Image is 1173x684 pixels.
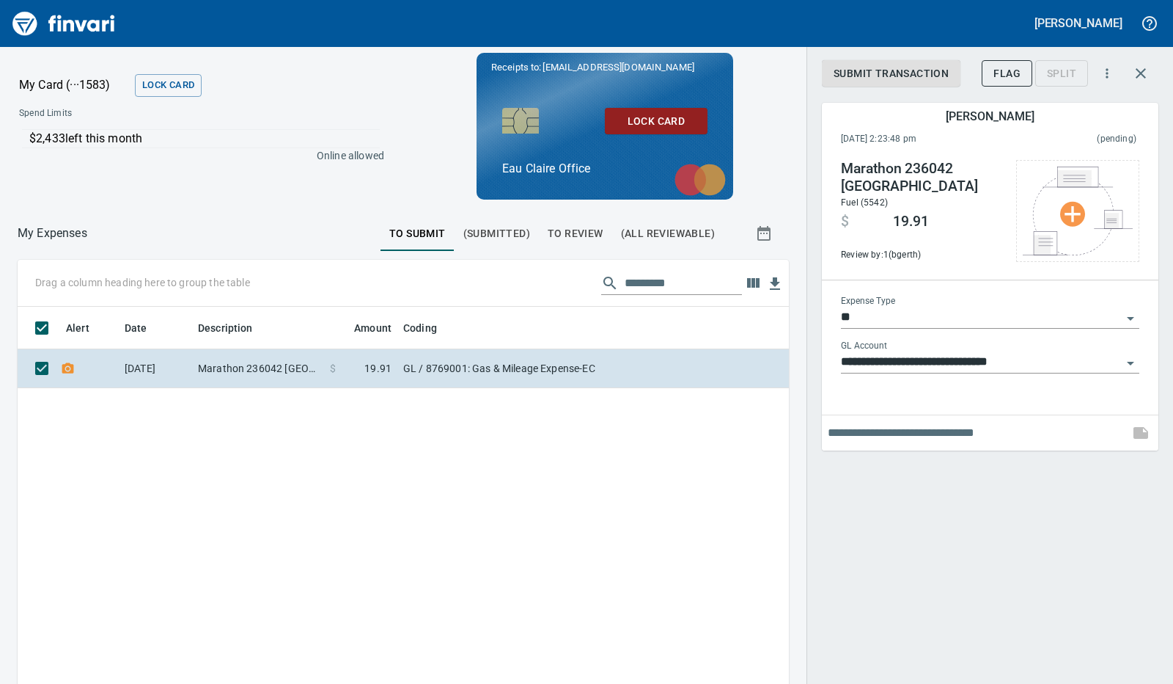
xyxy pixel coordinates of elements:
[1123,415,1158,451] span: This records your note into the expense
[841,248,1001,263] span: Review by: 1 (bgerth)
[7,148,384,163] p: Online allowed
[364,361,391,376] span: 19.91
[841,297,895,306] label: Expense Type
[125,319,147,337] span: Date
[541,60,695,74] span: [EMAIL_ADDRESS][DOMAIN_NAME]
[841,132,1007,147] span: [DATE] 2:23:48 pm
[9,6,119,41] img: Finvari
[1023,167,1133,255] img: Select file
[993,65,1021,83] span: Flag
[1007,132,1136,147] span: (pending)
[667,156,733,203] img: mastercard.svg
[135,74,202,97] button: Lock Card
[119,349,192,388] td: [DATE]
[841,213,849,230] span: $
[463,225,530,243] span: (Submitted)
[834,65,949,83] span: Submit Transaction
[60,363,76,373] span: Receipt Required
[1091,57,1123,90] button: More
[1120,308,1141,329] button: Open
[893,213,929,230] span: 19.91
[617,112,696,131] span: Lock Card
[605,108,707,135] button: Lock Card
[982,60,1032,87] button: Flag
[1034,15,1122,31] h5: [PERSON_NAME]
[19,76,129,94] p: My Card (···1583)
[841,160,1001,195] h4: Marathon 236042 [GEOGRAPHIC_DATA]
[198,319,253,337] span: Description
[397,349,764,388] td: GL / 8769001: Gas & Mileage Expense-EC
[491,60,718,75] p: Receipts to:
[1031,12,1126,34] button: [PERSON_NAME]
[335,319,391,337] span: Amount
[742,216,789,251] button: Show transactions within a particular date range
[841,197,888,208] span: Fuel (5542)
[330,361,336,376] span: $
[19,106,227,121] span: Spend Limits
[142,77,194,94] span: Lock Card
[18,225,87,242] p: My Expenses
[742,272,764,294] button: Choose columns to display
[1035,66,1088,79] div: Transaction still pending, cannot split yet. It usually takes 2-3 days for a merchant to settle a...
[841,342,887,351] label: GL Account
[354,319,391,337] span: Amount
[403,319,437,337] span: Coding
[502,160,707,178] p: Eau Claire Office
[66,319,89,337] span: Alert
[389,225,446,243] span: To Submit
[764,273,786,295] button: Download Table
[403,319,456,337] span: Coding
[621,225,715,243] span: (All Reviewable)
[29,130,380,148] p: $2,433 left this month
[1120,353,1141,374] button: Open
[35,275,250,290] p: Drag a column heading here to group the table
[822,60,960,87] button: Submit Transaction
[125,319,166,337] span: Date
[198,319,272,337] span: Description
[192,349,324,388] td: Marathon 236042 [GEOGRAPHIC_DATA]
[18,225,87,242] nav: breadcrumb
[946,109,1034,124] h5: [PERSON_NAME]
[548,225,603,243] span: To Review
[66,319,109,337] span: Alert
